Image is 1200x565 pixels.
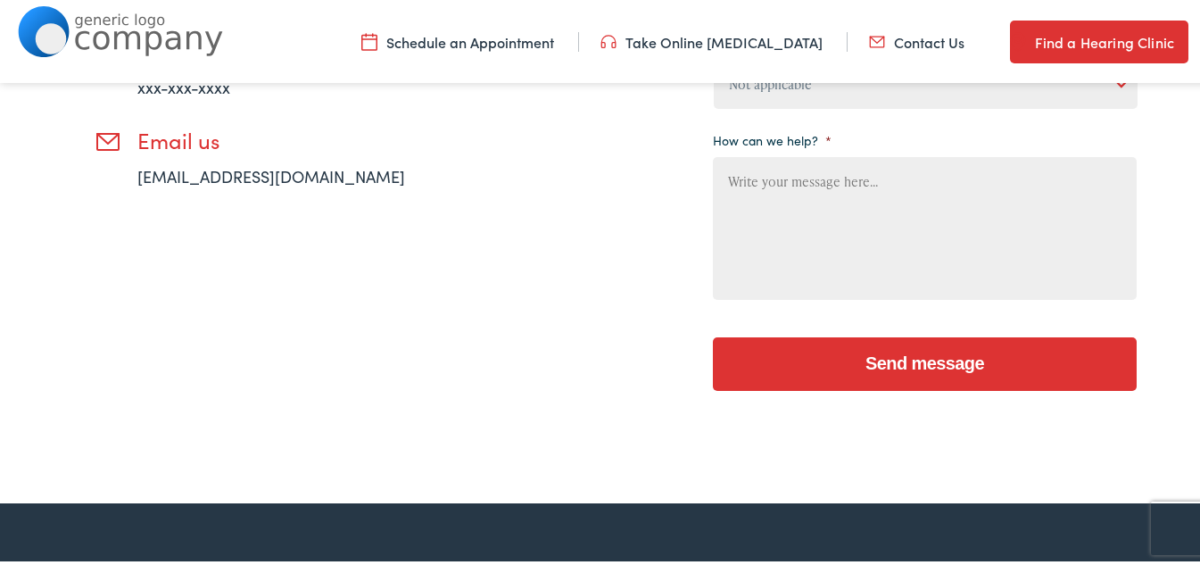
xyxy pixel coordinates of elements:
img: utility icon [600,29,617,49]
h3: Email us [137,125,459,151]
a: Take Online [MEDICAL_DATA] [600,29,823,49]
a: [EMAIL_ADDRESS][DOMAIN_NAME] [137,162,405,185]
img: utility icon [1010,29,1026,50]
img: utility icon [361,29,377,49]
label: How can we help? [713,129,832,145]
a: Schedule an Appointment [361,29,554,49]
a: Contact Us [869,29,964,49]
img: utility icon [869,29,885,49]
a: xxx-xxx-xxxx [137,73,230,96]
a: Find a Hearing Clinic [1010,18,1188,61]
input: Send message [713,335,1138,388]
